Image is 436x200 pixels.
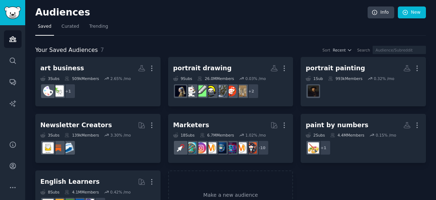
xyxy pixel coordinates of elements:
[110,190,131,195] div: 0.42 % /mo
[35,46,98,55] span: Your Saved Audiences
[323,48,331,53] div: Sort
[195,142,206,154] img: InstagramMarketing
[197,76,234,81] div: 26.0M Members
[357,48,370,53] div: Search
[185,85,196,97] img: sketches
[398,6,426,19] a: New
[306,76,323,81] div: 1 Sub
[110,133,131,138] div: 3.30 % /mo
[301,114,426,163] a: paint by numbers2Subs4.4MMembers0.15% /mo+1paintbynumbers
[173,133,195,138] div: 18 Sub s
[42,142,54,154] img: Newsletters
[373,46,426,54] input: Audience/Subreddit
[173,64,232,73] div: portrait drawing
[175,142,186,154] img: PPC
[306,64,365,73] div: portrait painting
[35,7,368,18] h2: Audiences
[4,6,21,19] img: GummySearch logo
[328,76,363,81] div: 993k Members
[306,121,368,130] div: paint by numbers
[330,133,364,138] div: 4.4M Members
[38,23,51,30] span: Saved
[62,23,79,30] span: Curated
[254,140,269,155] div: + 10
[89,23,108,30] span: Trending
[53,142,64,154] img: Substack
[64,76,99,81] div: 509k Members
[40,133,59,138] div: 3 Sub s
[40,190,59,195] div: 8 Sub s
[173,76,192,81] div: 9 Sub s
[368,6,394,19] a: Info
[185,142,196,154] img: Affiliatemarketing
[175,85,186,97] img: Portraitart
[64,190,99,195] div: 4.1M Members
[59,21,82,36] a: Curated
[40,121,112,130] div: Newsletter Creators
[245,133,266,138] div: 1.02 % /mo
[168,57,293,106] a: portrait drawing9Subs26.0MMembers0.03% /mo+2artstoreArtSaleARTISTArtlearntodrawsketchesPortraitart
[35,57,161,106] a: art business3Subs509kMembers2.65% /mo+1artbusinessArtistLounge
[333,48,346,53] span: Recent
[308,142,319,154] img: paintbynumbers
[40,64,84,73] div: art business
[42,85,54,97] img: ArtistLounge
[244,84,259,99] div: + 2
[308,85,319,97] img: oilpainting
[333,48,352,53] button: Recent
[60,84,76,99] div: + 1
[200,133,234,138] div: 6.7M Members
[316,140,331,155] div: + 1
[205,85,216,97] img: Art
[195,85,206,97] img: learntodraw
[63,142,74,154] img: Emailmarketing
[205,142,216,154] img: DigitalMarketing
[110,76,131,81] div: 2.65 % /mo
[245,76,266,81] div: 0.03 % /mo
[40,177,100,186] div: English Learners
[168,114,293,163] a: Marketers18Subs6.7MMembers1.02% /mo+10socialmediamarketingSEOdigital_marketingDigitalMarketingIns...
[235,142,247,154] img: marketing
[215,142,226,154] img: digital_marketing
[301,57,426,106] a: portrait painting1Sub993kMembers0.32% /mooilpainting
[53,85,64,97] img: artbusiness
[376,133,396,138] div: 0.15 % /mo
[35,21,54,36] a: Saved
[64,133,99,138] div: 139k Members
[87,21,111,36] a: Trending
[374,76,394,81] div: 0.32 % /mo
[35,114,161,163] a: Newsletter Creators3Subs139kMembers3.30% /moEmailmarketingSubstackNewsletters
[173,121,209,130] div: Marketers
[225,85,237,97] img: ArtSale
[215,85,226,97] img: ARTIST
[306,133,325,138] div: 2 Sub s
[100,46,104,53] span: 7
[40,76,59,81] div: 3 Sub s
[235,85,247,97] img: artstore
[225,142,237,154] img: SEO
[246,142,257,154] img: socialmedia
